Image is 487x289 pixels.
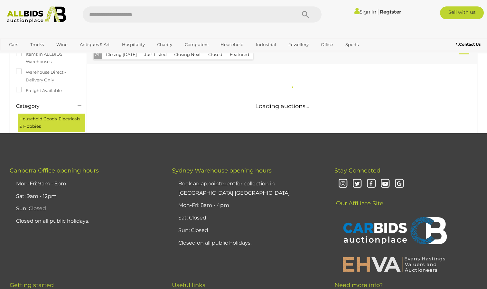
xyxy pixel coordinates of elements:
[394,178,405,190] i: Google
[177,212,318,224] li: Sat: Closed
[440,6,484,19] a: Sell with us
[366,178,377,190] i: Facebook
[252,39,280,50] a: Industrial
[14,190,156,203] li: Sat: 9am - 12pm
[456,41,482,48] a: Contact Us
[226,50,253,60] button: Featured
[172,282,205,289] span: Useful links
[16,51,80,66] label: Items in ALLBIDS Warehouses
[317,39,337,50] a: Office
[289,6,322,23] button: Search
[16,69,80,84] label: Warehouse Direct - Delivery Only
[140,50,171,60] button: Just Listed
[334,282,383,289] span: Need more info?
[204,50,226,60] button: Closed
[172,167,272,174] span: Sydney Warehouse opening hours
[4,6,69,23] img: Allbids.com.au
[255,103,309,110] span: Loading auctions...
[285,39,313,50] a: Jewellery
[10,167,99,174] span: Canberra Office opening hours
[216,39,248,50] a: Household
[52,39,72,50] a: Wine
[76,39,114,50] a: Antiques & Art
[178,181,290,196] a: Book an appointmentfor collection in [GEOGRAPHIC_DATA] [GEOGRAPHIC_DATA]
[14,178,156,190] li: Mon-Fri: 9am - 5pm
[10,282,54,289] span: Getting started
[94,50,102,59] button: All
[354,9,376,15] a: Sign In
[456,42,481,47] b: Contact Us
[170,50,205,60] button: Closing Next
[181,39,212,50] a: Computers
[102,50,141,60] button: Closing [DATE]
[178,181,236,187] u: Book an appointment
[14,215,156,228] li: Closed on all public holidays.
[177,237,318,249] li: Closed on all public holidays.
[16,103,68,109] h4: Category
[118,39,149,50] a: Hospitality
[334,167,380,174] span: Stay Connected
[339,210,449,253] img: CARBIDS Auctionplace
[177,224,318,237] li: Sun: Closed
[177,199,318,212] li: Mon-Fri: 8am - 4pm
[18,114,85,132] div: Household Goods, Electricals & Hobbies
[339,256,449,273] img: EHVA | Evans Hastings Valuers and Auctioneers
[334,190,383,207] span: Our Affiliate Site
[338,178,349,190] i: Instagram
[14,202,156,215] li: Sun: Closed
[153,39,176,50] a: Charity
[26,39,48,50] a: Trucks
[5,39,22,50] a: Cars
[5,50,59,61] a: [GEOGRAPHIC_DATA]
[380,178,391,190] i: Youtube
[16,87,62,94] label: Freight Available
[351,178,363,190] i: Twitter
[380,9,401,15] a: Register
[377,8,379,15] span: |
[341,39,363,50] a: Sports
